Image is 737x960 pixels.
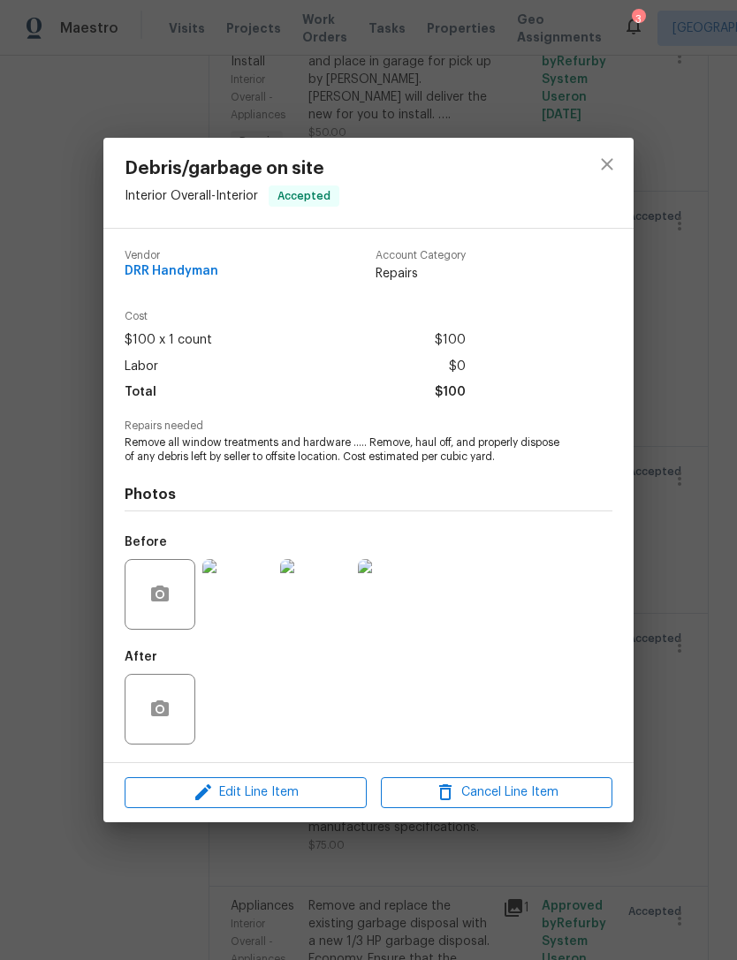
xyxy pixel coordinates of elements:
span: Interior Overall - Interior [125,190,258,202]
span: Repairs needed [125,420,612,432]
span: $0 [449,354,466,380]
h4: Photos [125,486,612,503]
span: Debris/garbage on site [125,159,339,178]
span: Labor [125,354,158,380]
h5: After [125,651,157,663]
div: 3 [632,11,644,28]
span: $100 [435,328,466,353]
span: Accepted [270,187,338,205]
span: Vendor [125,250,218,261]
h5: Before [125,536,167,548]
span: $100 x 1 count [125,328,212,353]
span: DRR Handyman [125,265,218,278]
span: Total [125,380,156,405]
span: Repairs [376,265,466,283]
span: $100 [435,380,466,405]
button: close [586,143,628,185]
span: Account Category [376,250,466,261]
button: Cancel Line Item [381,777,612,808]
span: Cancel Line Item [386,782,607,804]
span: Edit Line Item [130,782,361,804]
span: Cost [125,311,466,322]
button: Edit Line Item [125,777,367,808]
span: Remove all window treatments and hardware ….. Remove, haul off, and properly dispose of any debri... [125,435,564,465]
